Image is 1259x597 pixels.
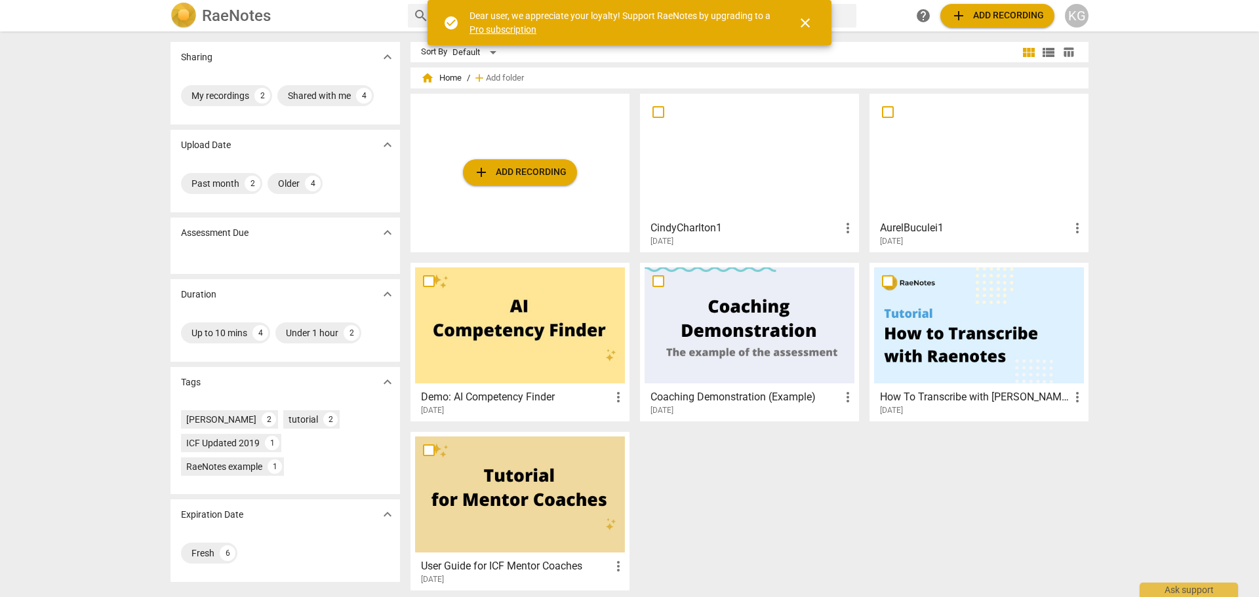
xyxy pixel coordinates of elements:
[252,325,268,341] div: 4
[380,374,395,390] span: expand_more
[191,177,239,190] div: Past month
[650,405,673,416] span: [DATE]
[278,177,300,190] div: Older
[645,267,854,415] a: Coaching Demonstration (Example)[DATE]
[378,223,397,242] button: Show more
[421,389,610,405] h3: Demo: AI Competency Finder
[202,7,271,25] h2: RaeNotes
[421,71,434,85] span: home
[610,558,626,574] span: more_vert
[874,267,1084,415] a: How To Transcribe with [PERSON_NAME][DATE]
[1019,43,1039,62] button: Tile view
[380,137,395,153] span: expand_more
[452,42,501,63] div: Default
[650,236,673,247] span: [DATE]
[797,15,813,31] span: close
[378,47,397,67] button: Show more
[645,98,854,246] a: CindyCharlton1[DATE]
[463,159,577,185] button: Upload
[378,284,397,304] button: Show more
[170,3,197,29] img: Logo
[840,389,856,405] span: more_vert
[415,436,625,585] a: User Guide for ICF Mentor Coaches[DATE]
[470,24,536,35] a: Pro subscription
[268,459,282,474] div: 1
[181,288,216,301] p: Duration
[380,225,395,241] span: expand_more
[880,236,903,247] span: [DATE]
[650,220,840,236] h3: CindyCharlton1
[1039,43,1058,62] button: List view
[1041,45,1056,60] span: view_list
[421,405,444,416] span: [DATE]
[181,50,212,64] p: Sharing
[265,436,279,450] div: 1
[1058,43,1078,62] button: Table view
[1140,583,1238,597] div: Ask support
[181,376,201,389] p: Tags
[840,220,856,236] span: more_vert
[323,412,338,427] div: 2
[940,4,1054,28] button: Upload
[911,4,935,28] a: Help
[289,413,318,426] div: tutorial
[421,71,462,85] span: Home
[220,545,235,561] div: 6
[181,226,249,240] p: Assessment Due
[789,7,821,39] button: Close
[473,164,489,180] span: add
[286,326,338,339] div: Under 1 hour
[380,49,395,65] span: expand_more
[186,460,262,473] div: RaeNotes example
[1021,45,1037,60] span: view_module
[915,8,931,24] span: help
[880,220,1069,236] h3: AurelBuculei1
[421,574,444,585] span: [DATE]
[413,8,429,24] span: search
[951,8,967,24] span: add
[473,71,486,85] span: add
[378,505,397,524] button: Show more
[191,89,249,102] div: My recordings
[245,176,260,191] div: 2
[880,389,1069,405] h3: How To Transcribe with RaeNotes
[191,547,214,560] div: Fresh
[305,176,321,191] div: 4
[254,88,270,104] div: 2
[181,508,243,522] p: Expiration Date
[874,98,1084,246] a: AurelBuculei1[DATE]
[470,9,774,36] div: Dear user, we appreciate your loyalty! Support RaeNotes by upgrading to a
[380,507,395,522] span: expand_more
[467,73,470,83] span: /
[951,8,1044,24] span: Add recording
[356,88,372,104] div: 4
[344,325,359,341] div: 2
[415,267,625,415] a: Demo: AI Competency Finder[DATE]
[1069,220,1085,236] span: more_vert
[1069,389,1085,405] span: more_vert
[181,138,231,152] p: Upload Date
[170,3,397,29] a: LogoRaeNotes
[378,372,397,392] button: Show more
[650,389,840,405] h3: Coaching Demonstration (Example)
[421,558,610,574] h3: User Guide for ICF Mentor Coaches
[186,436,260,450] div: ICF Updated 2019
[288,89,351,102] div: Shared with me
[473,164,567,180] span: Add recording
[443,15,459,31] span: check_circle
[421,47,447,57] div: Sort By
[380,286,395,302] span: expand_more
[880,405,903,416] span: [DATE]
[186,413,256,426] div: [PERSON_NAME]
[262,412,276,427] div: 2
[1062,46,1075,58] span: table_chart
[1065,4,1089,28] button: KG
[191,326,247,339] div: Up to 10 mins
[610,389,626,405] span: more_vert
[378,135,397,155] button: Show more
[486,73,524,83] span: Add folder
